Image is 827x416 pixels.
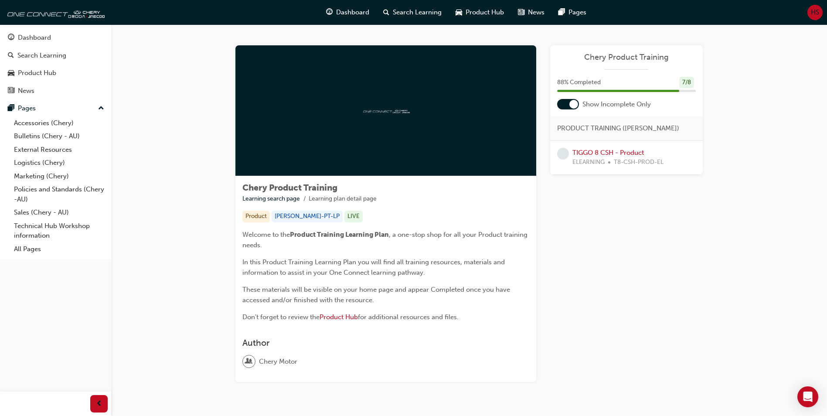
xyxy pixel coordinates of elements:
a: car-iconProduct Hub [449,3,511,21]
a: search-iconSearch Learning [376,3,449,21]
li: Learning plan detail page [309,194,377,204]
a: Learning search page [242,195,300,202]
span: Welcome to the [242,231,290,239]
span: PRODUCT TRAINING ([PERSON_NAME]) [557,123,679,133]
span: ELEARNING [572,157,605,167]
div: 7 / 8 [679,77,694,89]
div: Dashboard [18,33,51,43]
a: Product Hub [320,313,358,321]
span: Product Hub [466,7,504,17]
button: HS [807,5,823,20]
img: oneconnect [362,106,410,115]
span: search-icon [8,52,14,60]
div: News [18,86,34,96]
a: news-iconNews [511,3,551,21]
span: Chery Motor [259,357,297,367]
a: Search Learning [3,48,108,64]
span: Don't forget to review the [242,313,320,321]
span: Show Incomplete Only [582,99,651,109]
a: News [3,83,108,99]
span: Chery Product Training [242,183,337,193]
span: pages-icon [558,7,565,18]
span: news-icon [518,7,524,18]
span: car-icon [8,69,14,77]
div: Search Learning [17,51,66,61]
a: Accessories (Chery) [10,116,108,130]
a: Logistics (Chery) [10,156,108,170]
span: car-icon [456,7,462,18]
h3: Author [242,338,529,348]
div: Open Intercom Messenger [797,386,818,407]
a: Dashboard [3,30,108,46]
span: prev-icon [96,399,102,409]
span: Search Learning [393,7,442,17]
span: These materials will be visible on your home page and appear Completed once you have accessed and... [242,286,512,304]
a: guage-iconDashboard [319,3,376,21]
span: HS [811,7,819,17]
a: Bulletins (Chery - AU) [10,130,108,143]
a: Technical Hub Workshop information [10,219,108,242]
div: Product [242,211,270,222]
img: oneconnect [4,3,105,21]
button: Pages [3,100,108,116]
a: Marketing (Chery) [10,170,108,183]
button: DashboardSearch LearningProduct HubNews [3,28,108,100]
span: T8-CSH-PROD-EL [614,157,664,167]
span: pages-icon [8,105,14,113]
div: Product Hub [18,68,56,78]
span: user-icon [246,356,252,367]
span: guage-icon [326,7,333,18]
div: LIVE [344,211,363,222]
span: guage-icon [8,34,14,42]
span: for additional resources and files. [358,313,459,321]
a: Product Hub [3,65,108,81]
a: pages-iconPages [551,3,593,21]
span: Product Training Learning Plan [290,231,389,239]
span: In this Product Training Learning Plan you will find all training resources, materials and inform... [242,258,507,276]
span: learningRecordVerb_NONE-icon [557,148,569,160]
a: External Resources [10,143,108,157]
span: search-icon [383,7,389,18]
a: Policies and Standards (Chery -AU) [10,183,108,206]
span: up-icon [98,103,104,114]
div: Pages [18,103,36,113]
span: Pages [568,7,586,17]
span: Dashboard [336,7,369,17]
span: News [528,7,545,17]
span: 88 % Completed [557,78,601,88]
span: news-icon [8,87,14,95]
a: Sales (Chery - AU) [10,206,108,219]
a: TIGGO 8 CSH - Product [572,149,644,157]
a: All Pages [10,242,108,256]
div: [PERSON_NAME]-PT-LP [272,211,343,222]
span: , a one-stop shop for all your Product training needs. [242,231,529,249]
a: Chery Product Training [557,52,696,62]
